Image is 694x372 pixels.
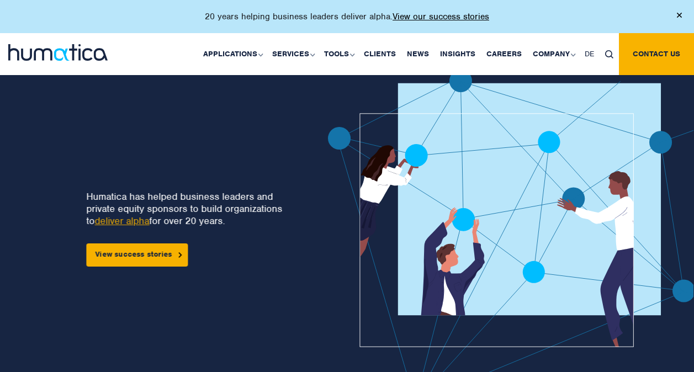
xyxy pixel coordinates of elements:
a: Company [527,33,579,75]
a: View success stories [87,243,188,267]
a: Services [267,33,319,75]
img: search_icon [605,50,613,59]
a: Tools [319,33,358,75]
span: DE [585,49,594,59]
img: arrowicon [179,252,182,257]
a: Contact us [619,33,694,75]
a: deliver alpha [95,215,150,227]
a: Applications [198,33,267,75]
a: News [401,33,435,75]
a: Clients [358,33,401,75]
img: logo [8,44,108,61]
a: Insights [435,33,481,75]
p: Humatica has helped business leaders and private equity sponsors to build organizations to for ov... [87,190,289,227]
p: 20 years helping business leaders deliver alpha. [205,11,489,22]
a: DE [579,33,600,75]
a: Careers [481,33,527,75]
a: View our success stories [393,11,489,22]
